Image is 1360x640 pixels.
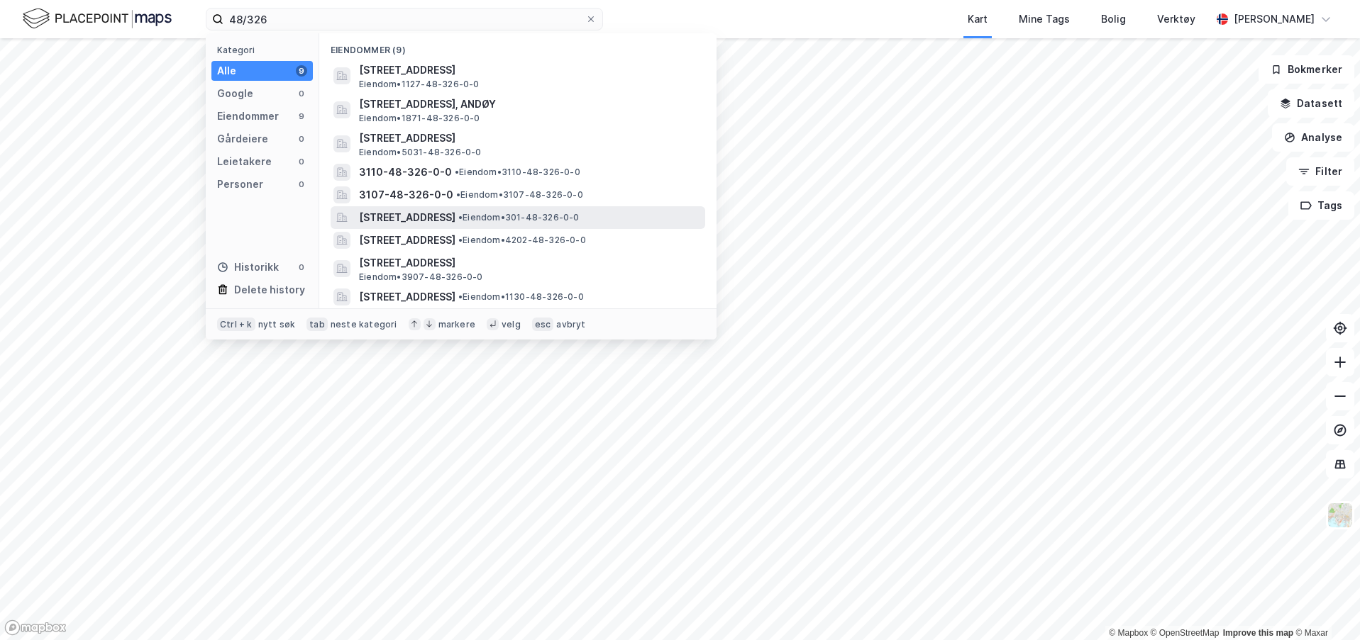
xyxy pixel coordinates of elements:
div: 0 [296,133,307,145]
span: [STREET_ADDRESS] [359,254,700,271]
div: Mine Tags [1019,11,1070,28]
span: Eiendom • 1127-48-326-0-0 [359,79,480,90]
div: Kontrollprogram for chat [1289,572,1360,640]
iframe: Chat Widget [1289,572,1360,640]
button: Filter [1286,157,1354,186]
button: Datasett [1268,89,1354,118]
a: Mapbox [1109,628,1148,638]
div: Ctrl + k [217,318,255,332]
div: Alle [217,62,236,79]
a: Improve this map [1223,628,1293,638]
div: avbryt [556,319,585,330]
span: • [458,291,463,302]
span: Eiendom • 3110-48-326-0-0 [455,167,580,178]
button: Bokmerker [1259,55,1354,84]
span: Eiendom • 1130-48-326-0-0 [458,291,584,303]
span: [STREET_ADDRESS] [359,232,455,249]
span: • [458,212,463,223]
div: 0 [296,179,307,190]
div: 0 [296,262,307,273]
div: Kategori [217,45,313,55]
span: • [458,235,463,245]
img: logo.f888ab2527a4732fd821a326f86c7f29.svg [23,6,172,31]
span: [STREET_ADDRESS] [359,130,700,147]
div: esc [532,318,554,332]
span: Eiendom • 5031-48-326-0-0 [359,147,482,158]
div: 9 [296,111,307,122]
span: [STREET_ADDRESS] [359,209,455,226]
div: Eiendommer [217,108,279,125]
div: Google [217,85,253,102]
span: Eiendom • 3107-48-326-0-0 [456,189,583,201]
span: Eiendom • 1871-48-326-0-0 [359,113,480,124]
div: Delete history [234,281,305,298]
div: neste kategori [331,319,397,330]
button: Analyse [1272,123,1354,152]
div: Leietakere [217,153,272,170]
div: nytt søk [258,319,296,330]
div: 0 [296,156,307,167]
div: 0 [296,88,307,99]
div: tab [306,318,328,332]
span: Eiendom • 4202-48-326-0-0 [458,235,586,246]
input: Søk på adresse, matrikkel, gårdeiere, leietakere eller personer [223,9,585,30]
span: 3110-48-326-0-0 [359,164,452,181]
div: Personer [217,176,263,193]
div: 9 [296,65,307,77]
span: 3107-48-326-0-0 [359,186,453,203]
a: Mapbox homepage [4,619,67,636]
span: [STREET_ADDRESS] [359,62,700,79]
div: [PERSON_NAME] [1234,11,1315,28]
span: Eiendom • 301-48-326-0-0 [458,212,580,223]
div: Kart [968,11,988,28]
span: • [455,167,459,177]
span: [STREET_ADDRESS] [359,288,455,305]
button: Tags [1288,191,1354,220]
div: Gårdeiere [217,130,268,147]
span: [STREET_ADDRESS], ANDØY [359,96,700,113]
div: Bolig [1101,11,1126,28]
div: markere [438,319,475,330]
a: OpenStreetMap [1151,628,1220,638]
div: velg [502,319,521,330]
span: • [456,189,460,200]
div: Historikk [217,259,279,276]
img: Z [1327,502,1354,529]
span: Eiendom • 3907-48-326-0-0 [359,271,483,283]
div: Verktøy [1157,11,1195,28]
div: Eiendommer (9) [319,33,717,59]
